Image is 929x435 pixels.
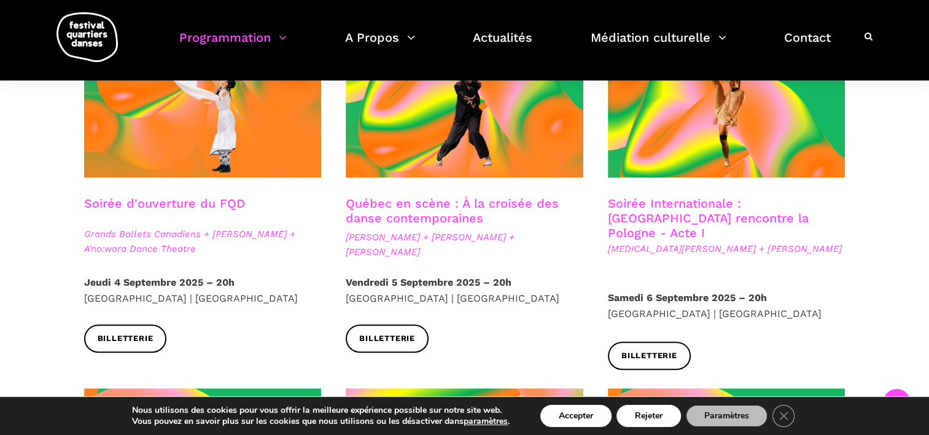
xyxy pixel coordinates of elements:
strong: Vendredi 5 Septembre 2025 – 20h [346,276,511,288]
button: Accepter [540,405,612,427]
span: Billetterie [98,332,154,345]
a: Contact [784,27,831,63]
button: Close GDPR Cookie Banner [772,405,795,427]
button: paramètres [464,416,508,427]
strong: Samedi 6 Septembre 2025 – 20h [608,292,767,304]
span: Billetterie [359,332,415,345]
p: Vous pouvez en savoir plus sur les cookies que nous utilisons ou les désactiver dans . [132,416,510,427]
a: Soirée d'ouverture du FQD [84,196,245,211]
span: Grands Ballets Canadiens + [PERSON_NAME] + A'no:wara Dance Theatre [84,227,322,256]
button: Rejeter [616,405,681,427]
span: Billetterie [621,350,677,362]
a: Québec en scène : À la croisée des danse contemporaines [346,196,559,225]
span: [MEDICAL_DATA][PERSON_NAME] + [PERSON_NAME] [608,241,845,256]
a: A Propos [345,27,415,63]
strong: Jeudi 4 Septembre 2025 – 20h [84,276,235,288]
img: logo-fqd-med [56,12,118,62]
p: [GEOGRAPHIC_DATA] | [GEOGRAPHIC_DATA] [608,290,845,321]
a: Billetterie [84,324,167,352]
p: [GEOGRAPHIC_DATA] | [GEOGRAPHIC_DATA] [346,275,583,306]
span: [PERSON_NAME] + [PERSON_NAME] + [PERSON_NAME] [346,230,583,259]
a: Billetterie [346,324,429,352]
p: Nous utilisons des cookies pour vous offrir la meilleure expérience possible sur notre site web. [132,405,510,416]
p: [GEOGRAPHIC_DATA] | [GEOGRAPHIC_DATA] [84,275,322,306]
a: Médiation culturelle [591,27,726,63]
button: Paramètres [686,405,768,427]
a: Soirée Internationale : [GEOGRAPHIC_DATA] rencontre la Pologne - Acte I [608,196,809,240]
a: Actualités [473,27,532,63]
a: Billetterie [608,342,691,369]
a: Programmation [179,27,287,63]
